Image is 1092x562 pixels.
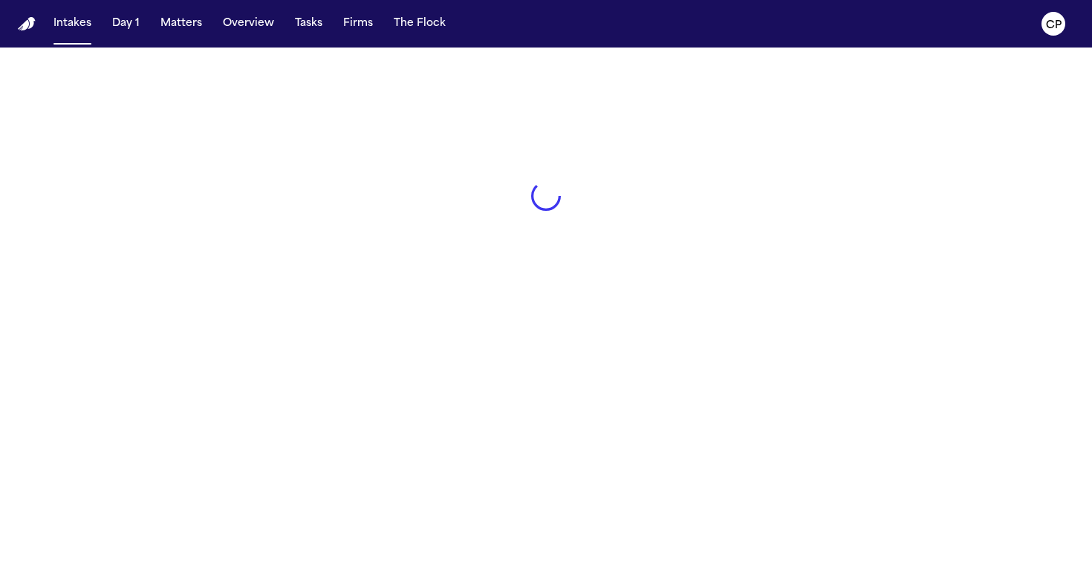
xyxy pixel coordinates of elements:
button: The Flock [388,10,452,37]
button: Tasks [289,10,328,37]
button: Firms [337,10,379,37]
button: Overview [217,10,280,37]
a: Home [18,17,36,31]
button: Day 1 [106,10,146,37]
button: Intakes [48,10,97,37]
img: Finch Logo [18,17,36,31]
button: Matters [155,10,208,37]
